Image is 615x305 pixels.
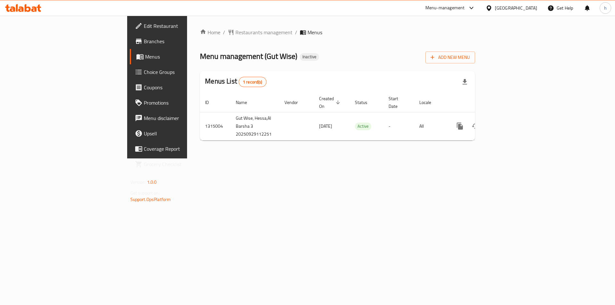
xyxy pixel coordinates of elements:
[130,178,146,186] span: Version:
[307,28,322,36] span: Menus
[144,114,225,122] span: Menu disclaimer
[130,34,230,49] a: Branches
[425,52,475,63] button: Add New Menu
[457,74,472,90] div: Export file
[300,54,319,60] span: Inactive
[205,99,217,106] span: ID
[604,4,607,12] span: h
[430,53,470,61] span: Add New Menu
[130,95,230,110] a: Promotions
[389,95,406,110] span: Start Date
[144,37,225,45] span: Branches
[452,118,468,134] button: more
[495,4,537,12] div: [GEOGRAPHIC_DATA]
[355,123,371,130] span: Active
[200,49,297,63] span: Menu management ( Gut Wise )
[130,141,230,157] a: Coverage Report
[200,93,519,140] table: enhanced table
[236,99,255,106] span: Name
[355,99,376,106] span: Status
[144,68,225,76] span: Choice Groups
[447,93,519,112] th: Actions
[130,189,160,197] span: Get support on:
[319,95,342,110] span: Created On
[239,79,266,85] span: 1 record(s)
[200,28,475,36] nav: breadcrumb
[425,4,465,12] div: Menu-management
[419,99,439,106] span: Locale
[130,195,171,204] a: Support.OpsPlatform
[319,122,332,130] span: [DATE]
[144,84,225,91] span: Coupons
[300,53,319,61] div: Inactive
[228,28,292,36] a: Restaurants management
[130,80,230,95] a: Coupons
[383,112,414,140] td: -
[468,118,483,134] button: Change Status
[144,130,225,137] span: Upsell
[284,99,306,106] span: Vendor
[130,18,230,34] a: Edit Restaurant
[239,77,266,87] div: Total records count
[130,64,230,80] a: Choice Groups
[144,160,225,168] span: Grocery Checklist
[147,178,157,186] span: 1.0.0
[144,22,225,30] span: Edit Restaurant
[130,110,230,126] a: Menu disclaimer
[144,145,225,153] span: Coverage Report
[205,76,266,87] h2: Menus List
[130,49,230,64] a: Menus
[145,53,225,60] span: Menus
[144,99,225,107] span: Promotions
[295,28,297,36] li: /
[231,112,279,140] td: Gut Wise, Hessa,Al Barsha 3 20250929112251
[130,157,230,172] a: Grocery Checklist
[414,112,447,140] td: All
[235,28,292,36] span: Restaurants management
[130,126,230,141] a: Upsell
